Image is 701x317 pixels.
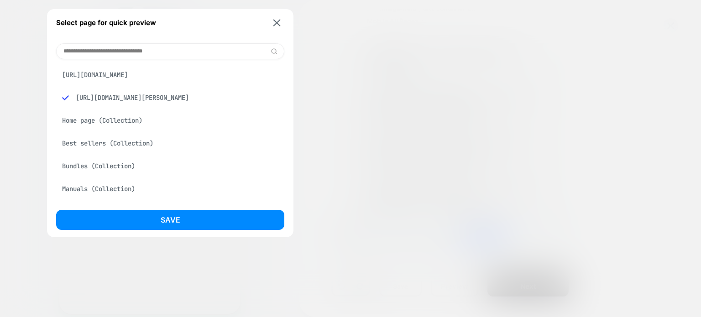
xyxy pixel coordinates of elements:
[273,19,281,26] img: close
[271,48,277,55] img: edit
[62,94,69,101] img: blue checkmark
[56,112,284,129] div: Home page (Collection)
[56,210,284,230] button: Save
[56,89,284,106] div: [URL][DOMAIN_NAME][PERSON_NAME]
[56,180,284,197] div: Manuals (Collection)
[56,135,284,152] div: Best sellers (Collection)
[56,157,284,175] div: Bundles (Collection)
[56,66,284,83] div: [URL][DOMAIN_NAME]
[56,18,156,27] span: Select page for quick preview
